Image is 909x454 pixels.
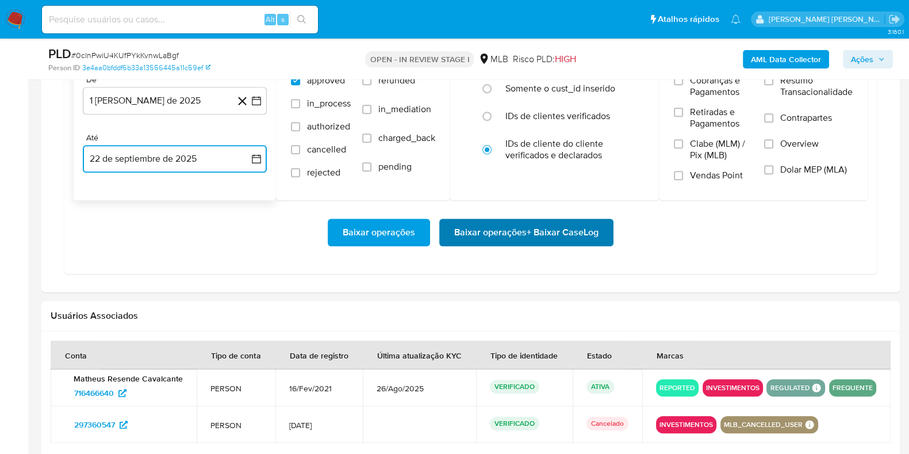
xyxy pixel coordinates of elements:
span: Risco PLD: [512,53,576,66]
b: AML Data Collector [751,50,821,68]
b: PLD [48,44,71,63]
span: Ações [851,50,873,68]
span: Alt [266,14,275,25]
span: HIGH [554,52,576,66]
span: # 0clnPwiU4KUfPYkKvnwLaBgf [71,49,179,61]
input: Pesquise usuários ou casos... [42,12,318,27]
span: Atalhos rápidos [658,13,719,25]
button: search-icon [290,12,313,28]
span: 3.160.1 [887,27,903,36]
div: MLB [478,53,508,66]
button: AML Data Collector [743,50,829,68]
a: Notificações [731,14,741,24]
a: Sair [888,13,900,25]
p: OPEN - IN REVIEW STAGE I [365,51,474,67]
button: Ações [843,50,893,68]
span: s [281,14,285,25]
h2: Usuários Associados [51,310,891,322]
b: Person ID [48,63,80,73]
a: 3e4aa0bfddf6b33a13556445a11c59ef [82,63,210,73]
p: danilo.toledo@mercadolivre.com [769,14,885,25]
